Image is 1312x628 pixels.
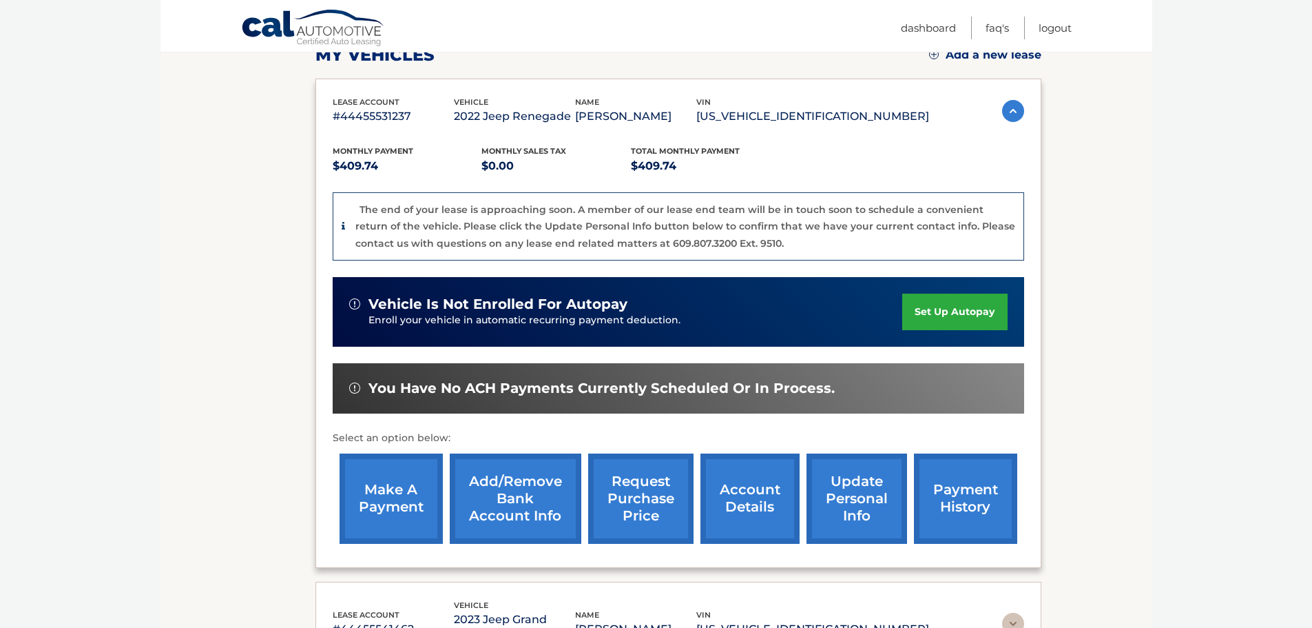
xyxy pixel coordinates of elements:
a: Add a new lease [929,48,1041,62]
p: $0.00 [481,156,631,176]
p: The end of your lease is approaching soon. A member of our lease end team will be in touch soon t... [355,203,1015,250]
span: name [575,97,599,107]
p: $409.74 [631,156,780,176]
span: Total Monthly Payment [631,146,740,156]
span: lease account [333,97,399,107]
span: vehicle is not enrolled for autopay [368,296,627,313]
a: FAQ's [986,17,1009,39]
a: Cal Automotive [241,9,386,49]
p: 2022 Jeep Renegade [454,107,575,126]
p: [PERSON_NAME] [575,107,696,126]
img: alert-white.svg [349,298,360,310]
img: alert-white.svg [349,383,360,394]
a: request purchase price [588,454,694,544]
span: Monthly sales Tax [481,146,566,156]
span: vin [696,610,711,620]
p: [US_VEHICLE_IDENTIFICATION_NUMBER] [696,107,929,126]
span: You have no ACH payments currently scheduled or in process. [368,380,835,397]
span: Monthly Payment [333,146,413,156]
a: set up autopay [902,294,1007,330]
img: add.svg [929,50,939,59]
a: update personal info [806,454,907,544]
a: make a payment [340,454,443,544]
span: name [575,610,599,620]
a: account details [700,454,800,544]
h2: my vehicles [315,45,435,65]
span: lease account [333,610,399,620]
p: $409.74 [333,156,482,176]
a: Logout [1039,17,1072,39]
a: payment history [914,454,1017,544]
p: Enroll your vehicle in automatic recurring payment deduction. [368,313,903,328]
img: accordion-active.svg [1002,100,1024,122]
p: #44455531237 [333,107,454,126]
span: vehicle [454,600,488,610]
p: Select an option below: [333,430,1024,447]
span: vehicle [454,97,488,107]
a: Dashboard [901,17,956,39]
a: Add/Remove bank account info [450,454,581,544]
span: vin [696,97,711,107]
